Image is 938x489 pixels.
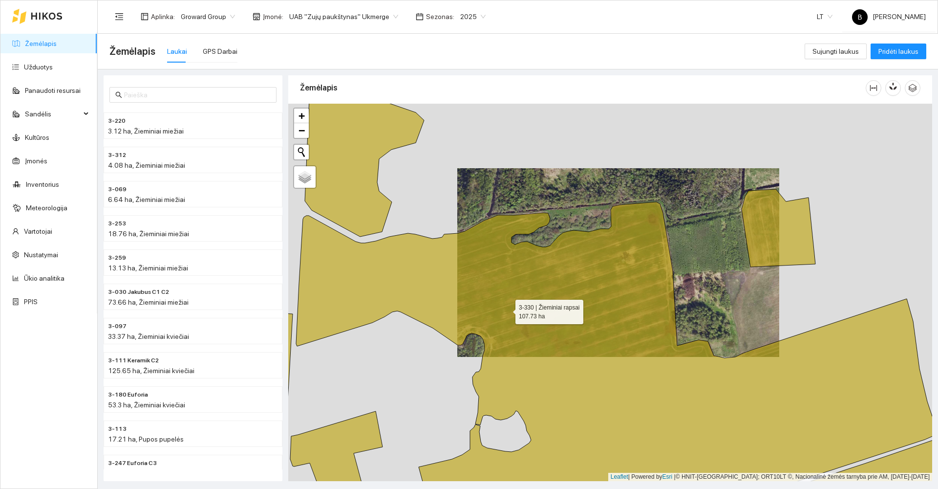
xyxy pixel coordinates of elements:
span: UAB "Zujų paukštynas" Ukmerge [289,9,398,24]
a: Zoom out [294,123,309,138]
a: Įmonės [25,157,47,165]
a: Layers [294,166,316,188]
span: 3-111 Keramik C2 [108,356,159,365]
span: 13.13 ha, Žieminiai miežiai [108,264,188,272]
a: Ūkio analitika [24,274,64,282]
span: Sujungti laukus [812,46,859,57]
button: menu-fold [109,7,129,26]
div: GPS Darbai [203,46,237,57]
span: 53.3 ha, Žieminiai kviečiai [108,401,185,409]
span: 17.21 ha, Pupos pupelės [108,435,184,443]
span: shop [253,13,260,21]
span: Pridėti laukus [878,46,918,57]
span: [PERSON_NAME] [852,13,926,21]
span: 3-113 [108,424,127,434]
span: − [298,124,305,136]
span: menu-fold [115,12,124,21]
span: 4.08 ha, Žieminiai miežiai [108,161,185,169]
span: search [115,91,122,98]
span: B [858,9,862,25]
span: 3-247 Euforia C3 [108,459,157,468]
span: layout [141,13,149,21]
span: Groward Group [181,9,235,24]
span: 3-312 [108,151,126,160]
span: Aplinka : [151,11,175,22]
span: Žemėlapis [109,44,155,59]
button: Initiate a new search [294,145,309,159]
span: calendar [416,13,424,21]
a: Meteorologija [26,204,67,212]
span: 33.37 ha, Žieminiai kviečiai [108,333,189,340]
span: 3-253 [108,219,126,228]
span: 2025 [460,9,486,24]
a: Sujungti laukus [805,47,867,55]
a: Pridėti laukus [871,47,926,55]
span: 6.64 ha, Žieminiai miežiai [108,196,185,203]
a: Nustatymai [24,251,58,259]
span: column-width [866,84,881,92]
span: 3-097 [108,322,127,331]
span: 18.76 ha, Žieminiai miežiai [108,230,189,238]
button: Sujungti laukus [805,44,867,59]
a: Žemėlapis [25,40,57,47]
a: Zoom in [294,109,309,123]
button: column-width [866,80,881,96]
a: Esri [662,473,673,480]
div: Laukai [167,46,187,57]
a: Kultūros [25,133,49,141]
a: Panaudoti resursai [25,87,81,94]
a: Leaflet [611,473,628,480]
span: 3-030 Jakubus C1 C2 [108,288,169,297]
span: 3-259 [108,253,126,263]
span: 3-180 Euforia [108,390,148,400]
a: Inventorius [26,180,59,188]
span: Sezonas : [426,11,454,22]
span: 3-220 [108,116,126,126]
div: | Powered by © HNIT-[GEOGRAPHIC_DATA]; ORT10LT ©, Nacionalinė žemės tarnyba prie AM, [DATE]-[DATE] [608,473,932,481]
a: Užduotys [24,63,53,71]
span: Įmonė : [263,11,283,22]
span: 73.66 ha, Žieminiai miežiai [108,298,189,306]
a: Vartotojai [24,227,52,235]
span: 125.65 ha, Žieminiai kviečiai [108,367,194,375]
input: Paieška [124,89,271,100]
div: Žemėlapis [300,74,866,102]
a: PPIS [24,298,38,306]
span: LT [817,9,832,24]
span: 3.12 ha, Žieminiai miežiai [108,127,184,135]
span: | [674,473,676,480]
span: 3-069 [108,185,127,194]
span: Sandėlis [25,104,81,124]
span: + [298,110,305,122]
button: Pridėti laukus [871,44,926,59]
